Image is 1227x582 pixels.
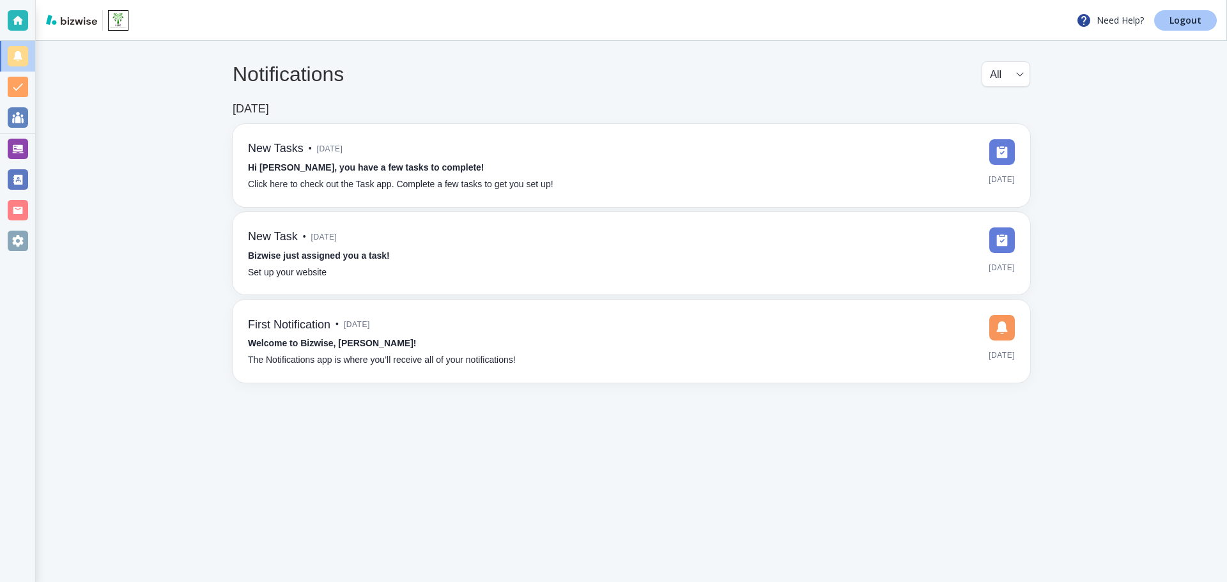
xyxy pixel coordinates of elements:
span: [DATE] [989,258,1015,277]
span: [DATE] [989,346,1015,365]
h6: New Task [248,230,298,244]
img: DashboardSidebarTasks.svg [989,139,1015,165]
p: Logout [1169,16,1201,25]
p: • [309,142,312,156]
h4: Notifications [233,62,344,86]
p: Need Help? [1076,13,1144,28]
p: • [303,230,306,244]
img: DashboardSidebarTasks.svg [989,227,1015,253]
h6: New Tasks [248,142,304,156]
strong: Welcome to Bizwise, [PERSON_NAME]! [248,338,416,348]
img: LUX Landscaping Design & Maintenance [108,10,128,31]
div: All [990,62,1022,86]
strong: Bizwise just assigned you a task! [248,250,390,261]
a: New Tasks•[DATE]Hi [PERSON_NAME], you have a few tasks to complete!Click here to check out the Ta... [233,124,1030,207]
h6: [DATE] [233,102,269,116]
span: [DATE] [344,315,370,334]
span: [DATE] [989,170,1015,189]
a: New Task•[DATE]Bizwise just assigned you a task!Set up your website[DATE] [233,212,1030,295]
span: [DATE] [317,139,343,158]
p: The Notifications app is where you’ll receive all of your notifications! [248,353,516,367]
strong: Hi [PERSON_NAME], you have a few tasks to complete! [248,162,484,172]
span: [DATE] [311,227,337,247]
p: Set up your website [248,266,327,280]
img: DashboardSidebarNotification.svg [989,315,1015,341]
p: Click here to check out the Task app. Complete a few tasks to get you set up! [248,178,553,192]
h6: First Notification [248,318,330,332]
a: First Notification•[DATE]Welcome to Bizwise, [PERSON_NAME]!The Notifications app is where you’ll ... [233,300,1030,383]
img: bizwise [46,15,97,25]
p: • [336,318,339,332]
a: Logout [1154,10,1217,31]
